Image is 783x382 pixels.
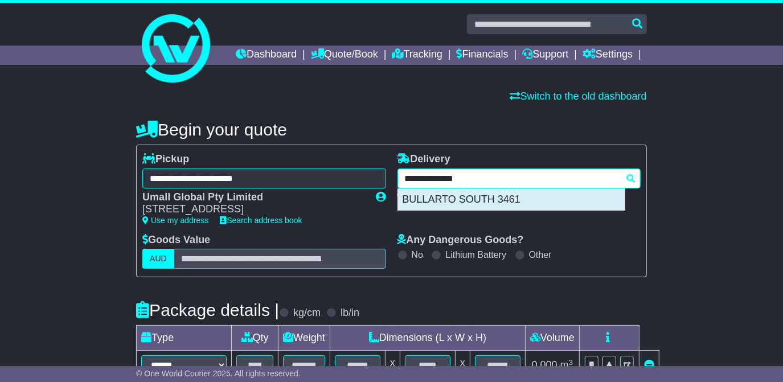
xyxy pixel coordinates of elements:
a: Financials [457,46,509,65]
a: Tracking [392,46,442,65]
typeahead: Please provide city [397,169,641,188]
label: kg/cm [293,307,321,319]
a: Search address book [220,216,302,225]
td: Type [137,326,232,351]
label: Other [529,249,552,260]
label: Pickup [142,153,189,166]
label: Lithium Battery [445,249,506,260]
label: No [412,249,423,260]
a: Dashboard [236,46,297,65]
a: Switch to the old dashboard [510,91,647,102]
h4: Package details | [136,301,279,319]
div: Umall Global Pty Limited [142,191,364,204]
label: Any Dangerous Goods? [397,234,524,247]
sup: 3 [569,358,573,367]
span: 0.000 [532,359,557,371]
a: Remove this item [644,359,654,371]
span: © One World Courier 2025. All rights reserved. [136,369,301,378]
td: x [385,351,400,380]
td: Qty [232,326,278,351]
a: Support [522,46,568,65]
h4: Begin your quote [136,120,647,139]
td: Dimensions (L x W x H) [330,326,525,351]
a: Quote/Book [311,46,378,65]
a: Settings [583,46,633,65]
div: BULLARTO SOUTH 3461 [398,189,625,211]
td: x [455,351,470,380]
label: Goods Value [142,234,210,247]
td: Weight [278,326,330,351]
span: m [560,359,573,371]
td: Volume [525,326,579,351]
label: AUD [142,249,174,269]
div: [STREET_ADDRESS] [142,203,364,216]
a: Use my address [142,216,208,225]
label: lb/in [341,307,359,319]
label: Delivery [397,153,450,166]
